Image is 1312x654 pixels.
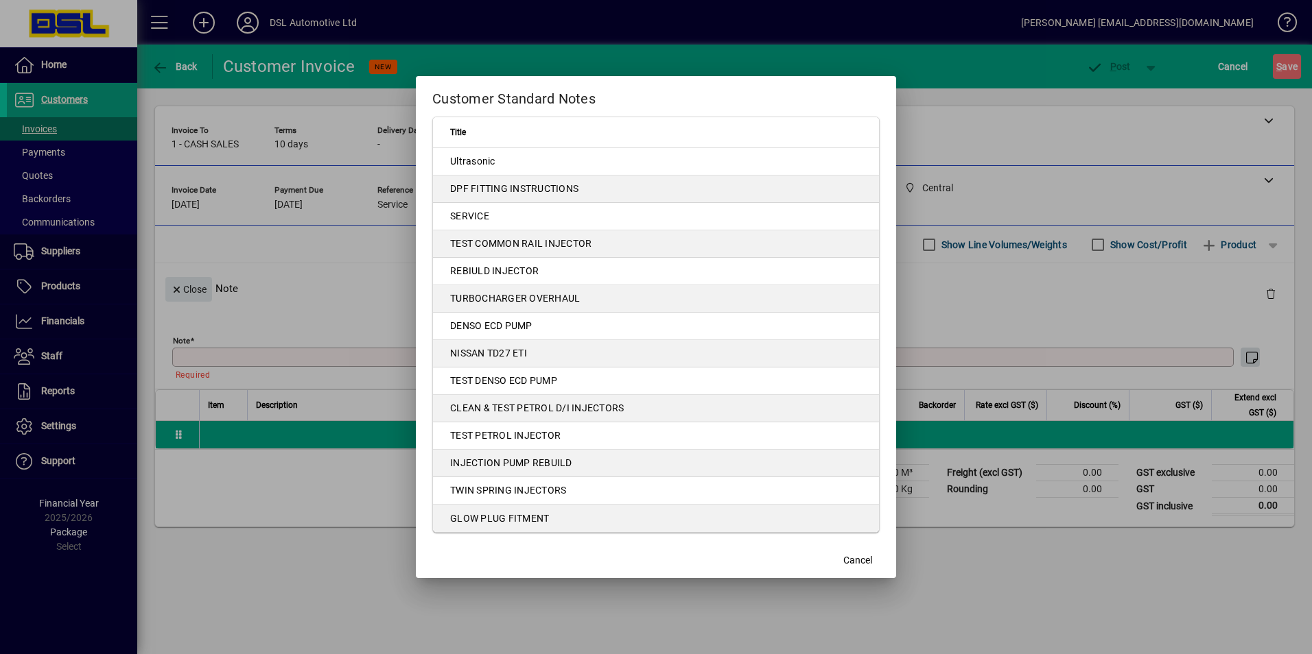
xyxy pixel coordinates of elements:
[433,203,879,230] td: SERVICE
[843,553,872,568] span: Cancel
[433,340,879,367] td: NISSAN TD27 ETI
[433,422,879,450] td: TEST PETROL INJECTOR
[433,285,879,313] td: TURBOCHARGER OVERHAUL
[433,505,879,532] td: GLOW PLUG FITMENT
[433,477,879,505] td: TWIN SPRING INJECTORS
[433,313,879,340] td: DENSO ECD PUMP
[433,230,879,258] td: TEST COMMON RAIL INJECTOR
[450,125,466,140] span: Title
[433,395,879,422] td: CLEAN & TEST PETROL D/I INJECTORS
[433,148,879,175] td: Ultrasonic
[416,76,896,116] h2: Customer Standard Notes
[433,367,879,395] td: TEST DENSO ECD PUMP
[836,548,880,572] button: Cancel
[433,450,879,477] td: INJECTION PUMP REBUILD
[433,258,879,285] td: REBIULD INJECTOR
[433,175,879,203] td: DPF FITTING INSTRUCTIONS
